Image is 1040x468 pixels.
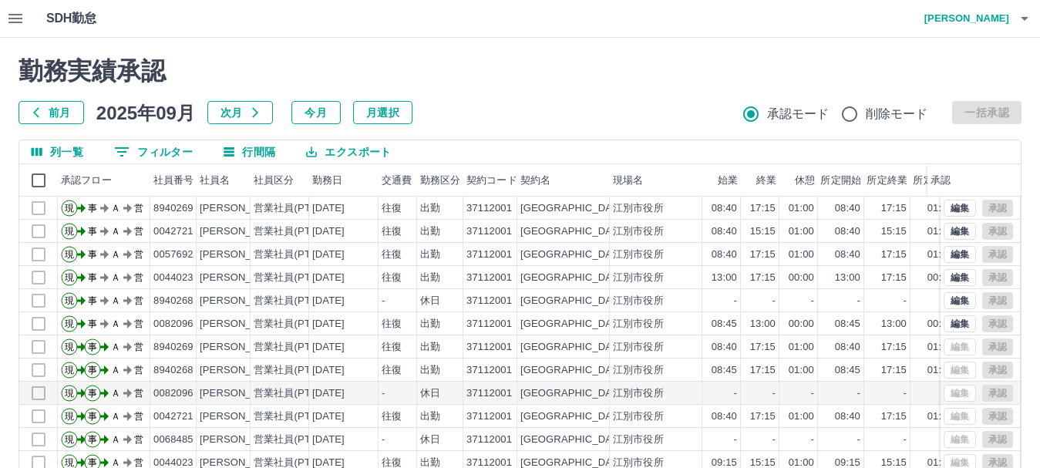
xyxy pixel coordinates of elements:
[913,164,954,197] div: 所定休憩
[613,386,664,401] div: 江別市役所
[254,201,335,216] div: 営業社員(PT契約)
[517,164,610,197] div: 契約名
[111,365,120,375] text: Ａ
[835,271,860,285] div: 13:00
[520,271,627,285] div: [GEOGRAPHIC_DATA]
[712,224,737,239] div: 08:40
[251,164,309,197] div: 社員区分
[613,363,664,378] div: 江別市役所
[88,365,97,375] text: 事
[789,224,814,239] div: 01:00
[134,411,143,422] text: 営
[200,271,284,285] div: [PERSON_NAME]
[312,433,345,447] div: [DATE]
[466,247,512,262] div: 37112001
[881,271,907,285] div: 17:15
[927,363,953,378] div: 01:00
[65,434,74,445] text: 現
[312,409,345,424] div: [DATE]
[88,272,97,283] text: 事
[702,164,741,197] div: 始業
[750,224,776,239] div: 15:15
[65,457,74,468] text: 現
[134,365,143,375] text: 営
[750,340,776,355] div: 17:15
[111,226,120,237] text: Ａ
[200,164,230,197] div: 社員名
[254,317,335,332] div: 営業社員(PT契約)
[312,164,342,197] div: 勤務日
[466,433,512,447] div: 37112001
[420,247,440,262] div: 出勤
[927,164,1008,197] div: 承認
[200,340,284,355] div: [PERSON_NAME]
[200,409,284,424] div: [PERSON_NAME]
[134,295,143,306] text: 営
[88,249,97,260] text: 事
[712,340,737,355] div: 08:40
[88,295,97,306] text: 事
[420,294,440,308] div: 休日
[153,340,194,355] div: 8940269
[88,411,97,422] text: 事
[150,164,197,197] div: 社員番号
[944,292,976,309] button: 編集
[312,271,345,285] div: [DATE]
[712,317,737,332] div: 08:45
[734,386,737,401] div: -
[88,226,97,237] text: 事
[312,201,345,216] div: [DATE]
[712,271,737,285] div: 13:00
[904,386,907,401] div: -
[153,386,194,401] div: 0082096
[197,164,251,197] div: 社員名
[200,317,284,332] div: [PERSON_NAME]
[750,317,776,332] div: 13:00
[153,271,194,285] div: 0044023
[134,249,143,260] text: 営
[420,201,440,216] div: 出勤
[382,224,402,239] div: 往復
[111,388,120,399] text: Ａ
[19,56,1021,86] h2: 勤務実績承認
[927,271,953,285] div: 00:00
[520,386,627,401] div: [GEOGRAPHIC_DATA]
[466,164,517,197] div: 契約コード
[613,433,664,447] div: 江別市役所
[111,272,120,283] text: Ａ
[795,164,815,197] div: 休憩
[291,101,341,124] button: 今月
[857,386,860,401] div: -
[750,201,776,216] div: 17:15
[789,271,814,285] div: 00:00
[382,363,402,378] div: 往復
[613,271,664,285] div: 江別市役所
[811,294,814,308] div: -
[153,317,194,332] div: 0082096
[520,294,627,308] div: [GEOGRAPHIC_DATA]
[750,363,776,378] div: 17:15
[134,434,143,445] text: 営
[153,363,194,378] div: 8940268
[463,164,517,197] div: 契約コード
[111,295,120,306] text: Ａ
[910,164,957,197] div: 所定休憩
[88,388,97,399] text: 事
[254,363,335,378] div: 営業社員(PT契約)
[309,164,379,197] div: 勤務日
[353,101,412,124] button: 月選択
[613,201,664,216] div: 江別市役所
[466,409,512,424] div: 37112001
[927,247,953,262] div: 01:00
[944,200,976,217] button: 編集
[835,340,860,355] div: 08:40
[734,433,737,447] div: -
[857,433,860,447] div: -
[200,294,284,308] div: [PERSON_NAME]
[789,409,814,424] div: 01:00
[420,409,440,424] div: 出勤
[835,363,860,378] div: 08:45
[420,340,440,355] div: 出勤
[65,365,74,375] text: 現
[835,409,860,424] div: 08:40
